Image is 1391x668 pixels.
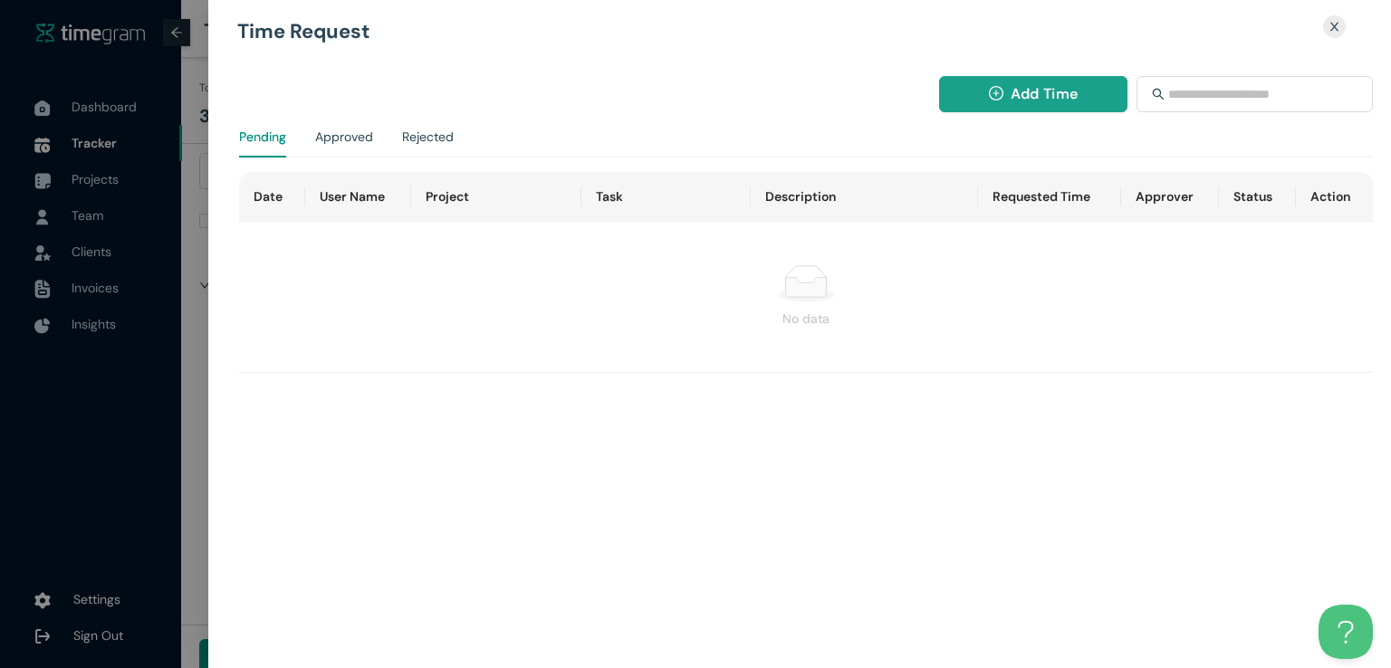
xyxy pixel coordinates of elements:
th: Project [411,172,581,222]
span: close [1329,21,1340,33]
span: plus-circle [989,86,1003,103]
span: search [1152,88,1165,100]
th: Requested Time [978,172,1121,222]
th: Action [1296,172,1374,222]
th: Date [239,172,304,222]
div: Approved [315,127,373,147]
h1: Time Request [237,22,1175,42]
th: Status [1219,172,1296,222]
div: No data [254,309,1358,329]
span: Add Time [1011,82,1078,105]
th: User Name [305,172,411,222]
button: Close [1318,14,1351,39]
th: Approver [1121,172,1219,222]
div: Pending [239,127,286,147]
iframe: Toggle Customer Support [1319,605,1373,659]
th: Description [751,172,977,222]
button: plus-circleAdd Time [939,76,1128,112]
div: Rejected [402,127,454,147]
th: Task [581,172,752,222]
